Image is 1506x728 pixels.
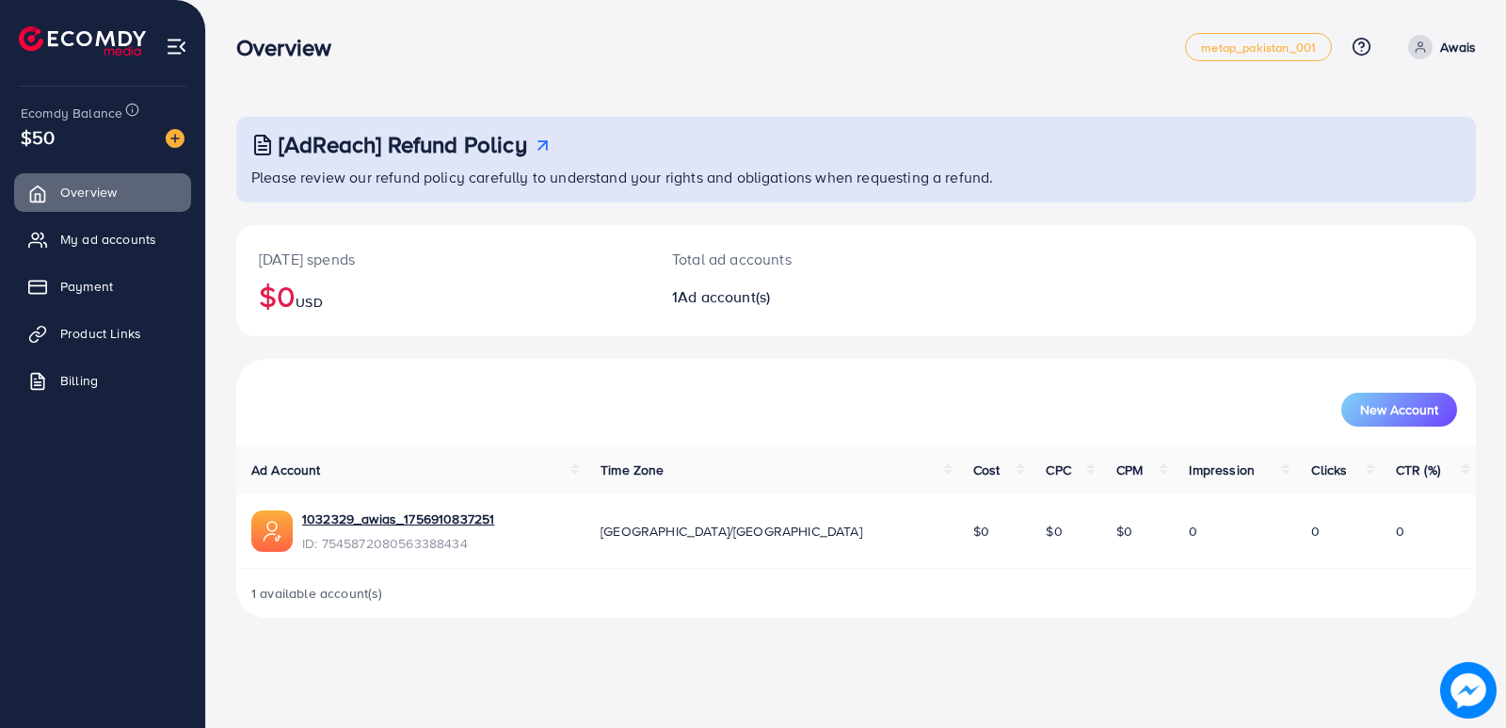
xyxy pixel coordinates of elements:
span: Billing [60,371,98,390]
button: New Account [1341,393,1457,427]
a: Product Links [14,315,191,352]
a: metap_pakistan_001 [1185,33,1332,61]
span: Payment [60,277,113,296]
p: Please review our refund policy carefully to understand your rights and obligations when requesti... [251,166,1465,188]
h3: [AdReach] Refund Policy [279,131,527,158]
span: My ad accounts [60,230,156,249]
span: Cost [973,461,1001,479]
span: Clicks [1311,461,1347,479]
h2: $0 [259,278,627,314]
a: Overview [14,173,191,211]
span: CTR (%) [1396,461,1440,479]
p: Awais [1440,36,1476,58]
span: Ecomdy Balance [21,104,122,122]
a: 1032329_awias_1756910837251 [302,510,494,528]
img: ic-ads-acc.e4c84228.svg [251,510,293,552]
span: Impression [1189,461,1255,479]
a: Awais [1401,35,1476,59]
span: CPM [1116,461,1143,479]
span: Ad Account [251,461,321,479]
img: image [1440,662,1497,719]
span: 0 [1311,522,1320,541]
span: [GEOGRAPHIC_DATA]/[GEOGRAPHIC_DATA] [601,522,862,541]
span: metap_pakistan_001 [1201,41,1316,54]
span: 0 [1396,522,1404,541]
p: Total ad accounts [672,248,937,270]
span: ID: 7545872080563388434 [302,534,494,553]
span: $50 [21,123,55,151]
span: USD [296,293,322,312]
p: [DATE] spends [259,248,627,270]
img: logo [19,26,146,56]
img: image [166,129,184,148]
span: Time Zone [601,461,664,479]
a: Payment [14,267,191,305]
span: $0 [973,522,989,541]
span: CPC [1046,461,1070,479]
span: Product Links [60,324,141,343]
a: My ad accounts [14,220,191,258]
span: 0 [1189,522,1197,541]
span: Ad account(s) [678,286,770,307]
span: $0 [1116,522,1132,541]
span: New Account [1360,403,1438,416]
h2: 1 [672,288,937,306]
h3: Overview [236,34,346,61]
span: 1 available account(s) [251,584,383,603]
span: $0 [1046,522,1062,541]
img: menu [166,36,187,57]
span: Overview [60,183,117,202]
a: Billing [14,362,191,399]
